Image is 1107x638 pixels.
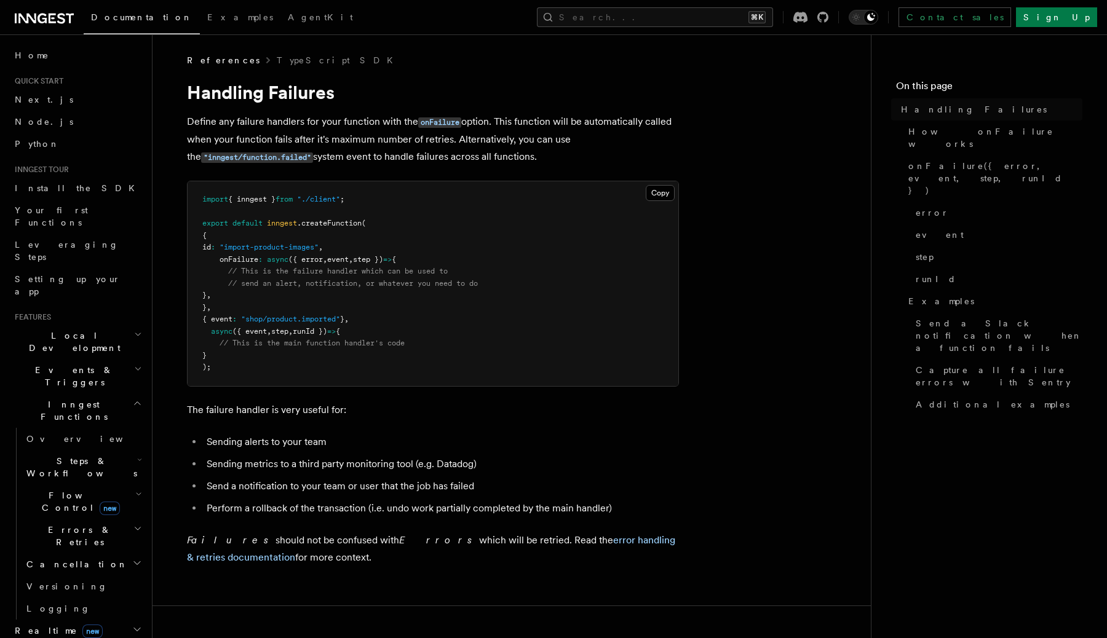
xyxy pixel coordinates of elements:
a: Next.js [10,89,145,111]
span: Node.js [15,117,73,127]
a: step [911,246,1082,268]
button: Flow Controlnew [22,484,145,519]
h4: On this page [896,79,1082,98]
span: , [288,327,293,336]
span: Inngest tour [10,165,69,175]
a: Versioning [22,575,145,597]
a: Additional examples [911,393,1082,415]
span: ; [340,195,344,203]
a: Setting up your app [10,268,145,302]
button: Events & Triggers [10,359,145,393]
span: Logging [26,604,90,613]
span: : [258,255,263,264]
span: Additional examples [916,398,1069,411]
a: Install the SDK [10,177,145,199]
kbd: ⌘K [748,11,766,23]
a: Node.js [10,111,145,133]
span: , [207,303,211,312]
a: onFailure({ error, event, step, runId }) [903,155,1082,202]
button: Toggle dark mode [849,10,878,25]
span: inngest [267,219,297,227]
a: onFailure [418,116,461,127]
span: Realtime [10,624,103,637]
p: Define any failure handlers for your function with the option. This function will be automaticall... [187,113,679,166]
span: , [267,327,271,336]
span: ({ error [288,255,323,264]
span: // This is the main function handler's code [220,339,405,347]
span: , [319,243,323,251]
span: } [202,291,207,299]
span: AgentKit [288,12,353,22]
span: ); [202,363,211,371]
span: Documentation [91,12,192,22]
span: => [383,255,392,264]
span: ( [362,219,366,227]
span: , [323,255,327,264]
h1: Handling Failures [187,81,679,103]
span: } [202,351,207,360]
span: runId [916,273,956,285]
a: Examples [200,4,280,33]
span: "import-product-images" [220,243,319,251]
span: new [82,624,103,638]
span: { [336,327,340,336]
a: Capture all failure errors with Sentry [911,359,1082,393]
span: async [211,327,232,336]
span: , [207,291,211,299]
li: Send a notification to your team or user that the job has failed [203,478,679,495]
code: "inngest/function.failed" [201,152,313,163]
span: async [267,255,288,264]
a: Send a Slack notification when a function fails [911,312,1082,359]
span: Inngest Functions [10,398,133,423]
span: Home [15,49,49,61]
li: Perform a rollback of the transaction (i.e. undo work partially completed by the main handler) [203,500,679,517]
span: Overview [26,434,153,444]
button: Errors & Retries [22,519,145,553]
span: id [202,243,211,251]
span: Features [10,312,51,322]
span: { event [202,315,232,323]
span: : [211,243,215,251]
span: step }) [353,255,383,264]
button: Inngest Functions [10,393,145,428]
span: Quick start [10,76,63,86]
span: "./client" [297,195,340,203]
span: onFailure [220,255,258,264]
a: Contact sales [899,7,1011,27]
span: from [276,195,293,203]
span: ({ event [232,327,267,336]
span: } [340,315,344,323]
a: "inngest/function.failed" [201,151,313,162]
span: Errors & Retries [22,524,133,548]
span: Setting up your app [15,274,121,296]
span: } [202,303,207,312]
span: event [916,229,964,241]
span: Capture all failure errors with Sentry [916,364,1082,388]
span: Events & Triggers [10,364,134,388]
a: error handling & retries documentation [187,534,675,563]
span: runId }) [293,327,327,336]
span: { inngest } [228,195,276,203]
span: => [327,327,336,336]
a: Sign Up [1016,7,1097,27]
a: Python [10,133,145,155]
button: Copy [646,185,675,201]
div: Inngest Functions [10,428,145,620]
em: Errors [399,534,479,546]
span: // send an alert, notification, or whatever you need to do [228,279,478,288]
a: Your first Functions [10,199,145,234]
span: Leveraging Steps [15,240,119,262]
em: Failures [187,534,276,546]
a: event [911,224,1082,246]
span: onFailure({ error, event, step, runId }) [908,160,1082,197]
a: Documentation [84,4,200,34]
a: How onFailure works [903,120,1082,155]
span: References [187,54,260,66]
span: step [916,251,934,263]
span: // This is the failure handler which can be used to [228,267,448,275]
button: Local Development [10,325,145,359]
code: onFailure [418,117,461,128]
span: Your first Functions [15,205,88,227]
p: should not be confused with which will be retried. Read the for more context. [187,532,679,566]
span: Next.js [15,95,73,104]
